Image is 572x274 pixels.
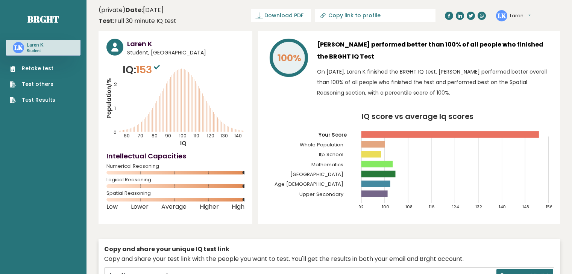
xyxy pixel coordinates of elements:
p: Student [27,48,44,54]
time: [DATE] [126,6,164,15]
tspan: Ifp School [319,151,343,158]
b: Test: [99,17,114,25]
span: High [232,205,244,208]
span: Numerical Reasoning [106,165,244,168]
span: 153 [136,63,162,77]
tspan: 108 [405,204,413,210]
tspan: 60 [124,132,130,139]
div: (private) [99,6,176,26]
text: LK [14,43,23,52]
tspan: Age [DEMOGRAPHIC_DATA] [275,181,343,188]
tspan: 90 [165,132,171,139]
tspan: 80 [152,132,158,139]
tspan: Population/% [105,78,113,119]
tspan: IQ [180,139,187,147]
tspan: Whole Population [300,141,343,148]
tspan: 156 [546,204,553,210]
span: Low [106,205,118,208]
tspan: 100 [179,132,187,139]
tspan: 140 [499,204,506,210]
tspan: 120 [207,132,214,139]
div: Copy and share your unique IQ test link [104,245,554,254]
a: Test others [10,80,55,88]
tspan: [GEOGRAPHIC_DATA] [290,171,343,178]
a: Download PDF [251,9,311,22]
tspan: 100 [382,204,389,210]
tspan: 0 [114,129,117,135]
span: Average [161,205,187,208]
span: Higher [200,205,219,208]
b: Date: [126,6,143,14]
tspan: 70 [138,132,143,139]
span: Logical Reasoning [106,178,244,181]
a: Retake test [10,65,55,72]
tspan: Mathematics [311,161,343,168]
tspan: 2 [114,81,117,87]
tspan: 116 [429,204,435,210]
h3: Laren K [127,39,244,49]
a: Brght [27,13,59,25]
tspan: 110 [193,132,199,139]
tspan: 148 [522,204,529,210]
h3: [PERSON_NAME] performed better than 100% of all people who finished the BRGHT IQ Test [317,39,552,63]
tspan: Your Score [318,131,347,139]
span: Spatial Reasoning [106,192,244,195]
button: Laren [510,12,531,20]
span: Download PDF [264,12,303,20]
span: Lower [131,205,149,208]
h3: Laren K [27,42,44,48]
div: Full 30 minute IQ test [99,17,176,26]
tspan: 1 [114,105,116,111]
h4: Intellectual Capacities [106,151,244,161]
tspan: 100% [278,51,301,65]
a: Test Results [10,96,55,104]
p: IQ: [123,62,162,77]
text: LK [498,11,506,20]
tspan: 124 [452,204,459,210]
div: Copy and share your test link with the people you want to test. You'll get the results in both yo... [104,254,554,263]
tspan: 92 [358,204,364,210]
tspan: 130 [220,132,228,139]
tspan: Upper Secondary [299,191,344,198]
p: On [DATE], Laren K finished the BRGHT IQ test. [PERSON_NAME] performed better overall than 100% o... [317,66,552,98]
tspan: IQ score vs average Iq scores [362,111,473,122]
tspan: 132 [475,204,482,210]
span: Student, [GEOGRAPHIC_DATA] [127,49,244,57]
tspan: 140 [234,132,242,139]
